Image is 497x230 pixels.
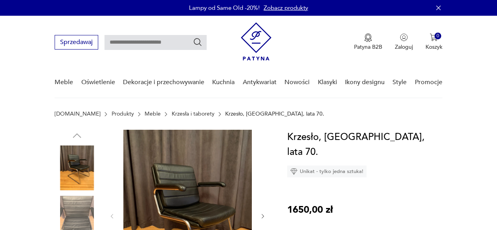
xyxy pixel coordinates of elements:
img: Ikona diamentu [290,168,297,175]
div: 0 [435,33,441,39]
a: Zobacz produkty [264,4,308,12]
p: Zaloguj [395,43,413,51]
a: Oświetlenie [81,67,115,98]
h1: Krzesło, [GEOGRAPHIC_DATA], lata 70. [287,130,442,160]
a: Ikona medaluPatyna B2B [354,33,382,51]
a: Dekoracje i przechowywanie [123,67,204,98]
button: 0Koszyk [425,33,442,51]
button: Szukaj [193,37,202,47]
a: Kuchnia [212,67,235,98]
a: Sprzedawaj [55,40,98,46]
img: Ikona medalu [364,33,372,42]
p: 1650,00 zł [287,202,333,217]
a: Krzesła i taborety [172,111,215,117]
button: Zaloguj [395,33,413,51]
p: Patyna B2B [354,43,382,51]
p: Koszyk [425,43,442,51]
a: Style [392,67,407,98]
a: Promocje [415,67,442,98]
a: Klasyki [318,67,337,98]
p: Lampy od Same Old -20%! [189,4,260,12]
img: Ikonka użytkownika [400,33,408,41]
button: Patyna B2B [354,33,382,51]
a: Ikony designu [345,67,385,98]
img: Ikona koszyka [430,33,438,41]
a: Nowości [284,67,310,98]
img: Zdjęcie produktu Krzesło, Włochy, lata 70. [55,145,99,190]
button: Sprzedawaj [55,35,98,50]
img: Patyna - sklep z meblami i dekoracjami vintage [241,22,271,61]
a: Antykwariat [243,67,277,98]
a: Meble [145,111,161,117]
a: [DOMAIN_NAME] [55,111,101,117]
p: Krzesło, [GEOGRAPHIC_DATA], lata 70. [225,111,324,117]
a: Produkty [112,111,134,117]
a: Meble [55,67,73,98]
div: Unikat - tylko jedna sztuka! [287,166,367,177]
